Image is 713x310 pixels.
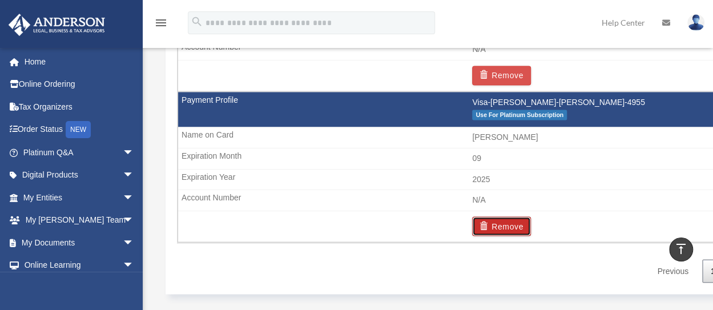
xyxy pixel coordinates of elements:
a: Home [8,50,151,73]
span: arrow_drop_down [123,231,146,255]
a: My [PERSON_NAME] Teamarrow_drop_down [8,209,151,232]
span: Use For Platinum Subscription [472,110,567,119]
a: Online Learningarrow_drop_down [8,254,151,277]
i: menu [154,16,168,30]
a: Order StatusNEW [8,118,151,142]
div: NEW [66,121,91,138]
img: User Pic [687,14,704,31]
button: Remove [472,66,531,85]
a: Platinum Q&Aarrow_drop_down [8,141,151,164]
a: vertical_align_top [669,237,693,261]
span: arrow_drop_down [123,186,146,210]
i: search [191,15,203,28]
a: My Documentsarrow_drop_down [8,231,151,254]
button: Remove [472,216,531,236]
span: arrow_drop_down [123,209,146,232]
a: Tax Organizers [8,95,151,118]
span: arrow_drop_down [123,164,146,187]
a: Digital Productsarrow_drop_down [8,164,151,187]
a: My Entitiesarrow_drop_down [8,186,151,209]
a: Online Ordering [8,73,151,96]
span: arrow_drop_down [123,141,146,164]
span: arrow_drop_down [123,254,146,277]
i: vertical_align_top [674,242,688,256]
img: Anderson Advisors Platinum Portal [5,14,108,36]
a: menu [154,20,168,30]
